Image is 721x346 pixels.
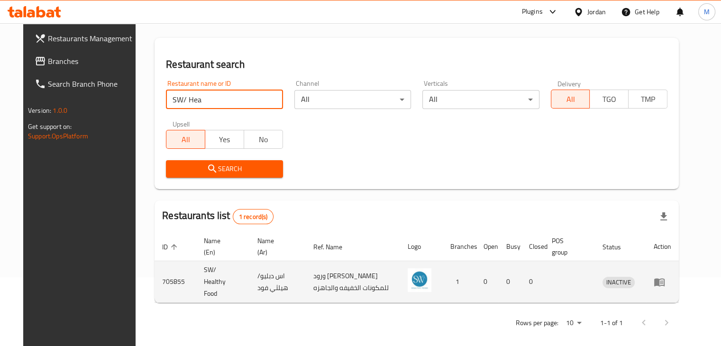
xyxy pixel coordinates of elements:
a: Search Branch Phone [27,73,144,95]
td: 705855 [155,261,196,303]
span: No [248,133,279,146]
th: Open [476,232,499,261]
td: 0 [476,261,499,303]
th: Branches [443,232,476,261]
div: Jordan [587,7,606,17]
span: 1 record(s) [233,212,274,221]
input: Search for restaurant name or ID.. [166,90,283,109]
span: All [170,133,201,146]
span: POS group [552,235,584,258]
th: Busy [499,232,521,261]
td: 0 [521,261,544,303]
td: ورود [PERSON_NAME] للمكونات الخفيفه والجاهزه [306,261,400,303]
div: Export file [652,205,675,228]
h2: Restaurant search [166,57,667,72]
span: TGO [593,92,625,106]
a: Branches [27,50,144,73]
th: Logo [400,232,443,261]
button: No [244,130,283,149]
td: 0 [499,261,521,303]
p: 1-1 of 1 [600,317,623,329]
label: Upsell [173,120,190,127]
span: Status [602,241,633,253]
span: ID [162,241,180,253]
button: Yes [205,130,244,149]
img: SW/ Healthy Food [408,268,431,292]
span: TMP [632,92,664,106]
div: Plugins [521,6,542,18]
button: Search [166,160,283,178]
a: Restaurants Management [27,27,144,50]
h2: Restaurants list [162,209,274,224]
span: Version: [28,104,51,117]
button: All [166,130,205,149]
td: 1 [443,261,476,303]
span: Yes [209,133,240,146]
td: SW/ Healthy Food [196,261,250,303]
div: All [422,90,539,109]
span: All [555,92,586,106]
button: TGO [589,90,629,109]
div: All [294,90,411,109]
span: Get support on: [28,120,72,133]
span: Ref. Name [313,241,355,253]
span: 1.0.0 [53,104,67,117]
span: INACTIVE [602,277,635,288]
span: Search [173,163,275,175]
div: Total records count [233,209,274,224]
span: Restaurants Management [48,33,136,44]
span: Name (Ar) [257,235,294,258]
span: Search Branch Phone [48,78,136,90]
div: Rows per page: [562,316,585,330]
th: Closed [521,232,544,261]
button: TMP [628,90,667,109]
table: enhanced table [155,232,679,303]
p: Rows per page: [516,317,558,329]
label: Delivery [557,80,581,87]
span: M [704,7,710,17]
td: اس دبليو/هيلثي فود [250,261,306,303]
span: Name (En) [204,235,238,258]
th: Action [646,232,679,261]
button: All [551,90,590,109]
span: Branches [48,55,136,67]
a: Support.OpsPlatform [28,130,88,142]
